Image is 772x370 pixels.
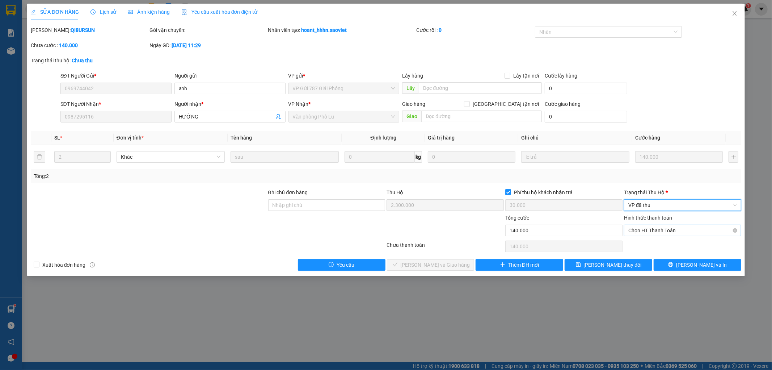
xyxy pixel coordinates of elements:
[54,135,60,141] span: SL
[545,101,581,107] label: Cước giao hàng
[628,200,737,211] span: VP đã thu
[545,83,627,94] input: Cước lấy hàng
[419,82,542,94] input: Dọc đường
[402,82,419,94] span: Lấy
[60,72,172,80] div: SĐT Người Gửi
[31,9,79,15] span: SỬA ĐƠN HÀNG
[298,259,385,271] button: exclamation-circleYêu cầu
[293,111,395,122] span: Văn phòng Phố Lu
[31,57,178,65] div: Trạng thái thu hộ:
[288,101,309,107] span: VP Nhận
[231,135,252,141] span: Tên hàng
[654,259,741,271] button: printer[PERSON_NAME] và In
[732,11,738,16] span: close
[508,261,539,269] span: Thêm ĐH mới
[275,114,281,120] span: user-add
[387,190,403,195] span: Thu Hộ
[624,215,672,221] label: Hình thức thanh toán
[584,261,642,269] span: [PERSON_NAME] thay đổi
[128,9,170,15] span: Ảnh kiện hàng
[288,72,400,80] div: VP gửi
[565,259,652,271] button: save[PERSON_NAME] thay đổi
[729,151,738,163] button: plus
[174,72,286,80] div: Người gửi
[470,100,542,108] span: [GEOGRAPHIC_DATA] tận nơi
[31,9,36,14] span: edit
[31,26,148,34] div: [PERSON_NAME]:
[510,72,542,80] span: Lấy tận nơi
[415,151,422,163] span: kg
[90,9,116,15] span: Lịch sử
[301,27,347,33] b: hoant_hhhn.saoviet
[402,111,421,122] span: Giao
[268,190,308,195] label: Ghi chú đơn hàng
[676,261,727,269] span: [PERSON_NAME] và In
[34,172,298,180] div: Tổng: 2
[545,73,577,79] label: Cước lấy hàng
[635,135,660,141] span: Cước hàng
[725,4,745,24] button: Close
[34,151,45,163] button: delete
[59,42,78,48] b: 140.000
[545,111,627,122] input: Cước giao hàng
[39,261,89,269] span: Xuất hóa đơn hàng
[428,135,455,141] span: Giá trị hàng
[402,101,425,107] span: Giao hàng
[402,73,423,79] span: Lấy hàng
[181,9,258,15] span: Yêu cầu xuất hóa đơn điện tử
[231,151,339,163] input: VD: Bàn, Ghế
[518,131,632,145] th: Ghi chú
[386,241,505,254] div: Chưa thanh toán
[505,215,529,221] span: Tổng cước
[416,26,533,34] div: Cước rồi :
[624,188,741,196] div: Trạng thái Thu Hộ
[371,135,396,141] span: Định lượng
[428,151,515,163] input: 0
[268,26,415,34] div: Nhân viên tạo:
[521,151,629,163] input: Ghi Chú
[439,27,442,33] b: 0
[337,261,354,269] span: Yêu cầu
[149,26,267,34] div: Gói vận chuyển:
[149,41,267,49] div: Ngày GD:
[72,58,93,63] b: Chưa thu
[268,199,385,211] input: Ghi chú đơn hàng
[121,151,220,162] span: Khác
[172,42,201,48] b: [DATE] 11:29
[60,100,172,108] div: SĐT Người Nhận
[733,228,737,233] span: close-circle
[421,111,542,122] input: Dọc đường
[329,262,334,268] span: exclamation-circle
[174,100,286,108] div: Người nhận
[181,9,187,15] img: icon
[71,27,95,33] b: QI8URSUN
[476,259,563,271] button: plusThêm ĐH mới
[511,188,575,196] span: Phí thu hộ khách nhận trả
[128,9,133,14] span: picture
[90,9,96,14] span: clock-circle
[293,83,395,94] span: VP Gửi 787 Giải Phóng
[387,259,474,271] button: check[PERSON_NAME] và Giao hàng
[668,262,673,268] span: printer
[117,135,144,141] span: Đơn vị tính
[628,225,737,236] span: Chọn HT Thanh Toán
[500,262,505,268] span: plus
[576,262,581,268] span: save
[635,151,723,163] input: 0
[31,41,148,49] div: Chưa cước :
[90,262,95,267] span: info-circle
